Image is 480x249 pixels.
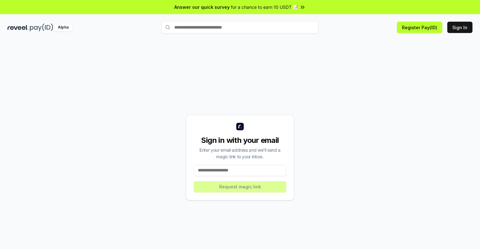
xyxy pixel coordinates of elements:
div: Sign in with your email [194,135,286,145]
img: pay_id [30,24,53,31]
img: reveel_dark [8,24,29,31]
button: Register Pay(ID) [397,22,442,33]
img: logo_small [236,123,244,130]
span: Answer our quick survey [174,4,230,10]
div: Enter your email address and we’ll send a magic link to your inbox. [194,147,286,160]
span: for a chance to earn 10 USDT 📝 [231,4,298,10]
button: Sign In [447,22,472,33]
div: Alpha [54,24,72,31]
